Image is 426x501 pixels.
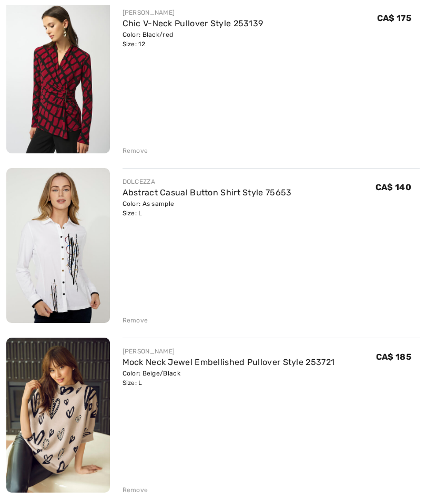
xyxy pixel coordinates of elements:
[123,357,335,367] a: Mock Neck Jewel Embellished Pullover Style 253721
[6,168,110,323] img: Abstract Casual Button Shirt Style 75653
[123,485,148,495] div: Remove
[123,187,292,197] a: Abstract Casual Button Shirt Style 75653
[123,146,148,155] div: Remove
[123,347,335,356] div: [PERSON_NAME]
[123,316,148,325] div: Remove
[6,338,110,493] img: Mock Neck Jewel Embellished Pullover Style 253721
[123,18,263,28] a: Chic V-Neck Pullover Style 253139
[123,30,263,49] div: Color: Black/red Size: 12
[376,182,411,192] span: CA$ 140
[377,13,411,23] span: CA$ 175
[123,199,292,218] div: Color: As sample Size: L
[376,352,411,362] span: CA$ 185
[123,8,263,17] div: [PERSON_NAME]
[123,177,292,186] div: DOLCEZZA
[123,369,335,388] div: Color: Beige/Black Size: L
